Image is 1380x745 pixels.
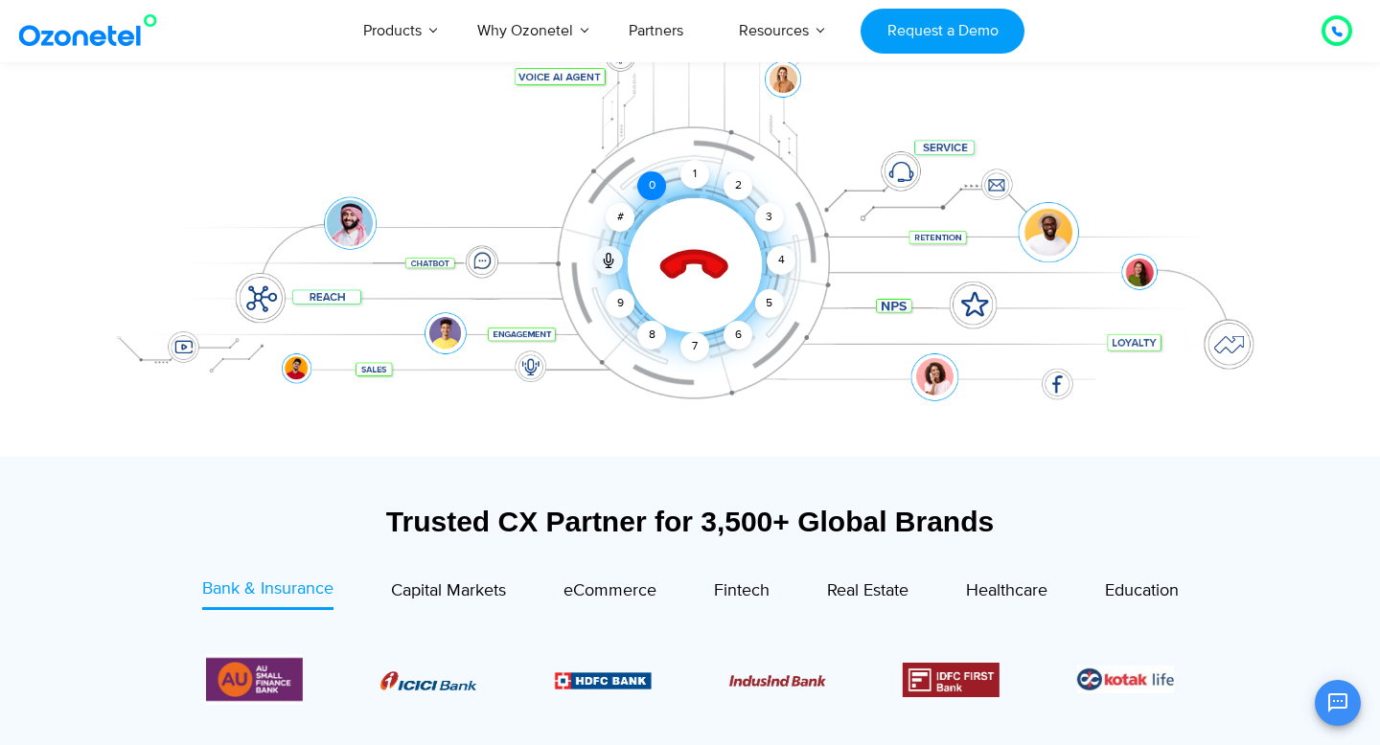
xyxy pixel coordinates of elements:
button: Open chat [1315,680,1361,726]
img: Picture12.png [903,663,1000,697]
img: Picture10.png [728,675,825,687]
div: 6 / 6 [206,654,303,705]
a: Education [1105,576,1179,610]
div: Image Carousel [206,654,1174,705]
img: Picture26.jpg [1077,666,1174,693]
span: Bank & Insurance [202,578,333,599]
a: Fintech [714,576,770,610]
div: 9 [606,289,634,318]
div: 4 / 6 [903,663,1000,697]
div: 1 [680,160,709,189]
div: 0 [637,171,666,200]
span: Fintech [714,580,770,601]
a: eCommerce [563,576,656,610]
div: 1 / 6 [380,668,477,691]
img: Picture13.png [206,654,303,705]
span: Healthcare [966,580,1047,601]
div: 5 [755,289,784,318]
div: 8 [637,321,666,350]
a: Healthcare [966,576,1047,610]
div: 3 [755,203,784,232]
img: Picture9.png [555,672,652,689]
div: Trusted CX Partner for 3,500+ Global Brands [101,505,1279,538]
span: Capital Markets [391,580,506,601]
div: 7 [680,332,709,361]
a: Bank & Insurance [202,576,333,610]
div: 2 [724,171,752,200]
div: 3 / 6 [728,668,825,691]
span: eCommerce [563,580,656,601]
span: Education [1105,580,1179,601]
img: Picture8.png [380,671,477,690]
a: Request a Demo [861,9,1024,54]
span: Real Estate [827,580,908,601]
div: 4 [767,246,795,275]
div: 5 / 6 [1077,666,1174,693]
div: 2 / 6 [555,668,652,691]
a: Real Estate [827,576,908,610]
div: # [606,203,634,232]
div: 6 [724,321,752,350]
a: Capital Markets [391,576,506,610]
